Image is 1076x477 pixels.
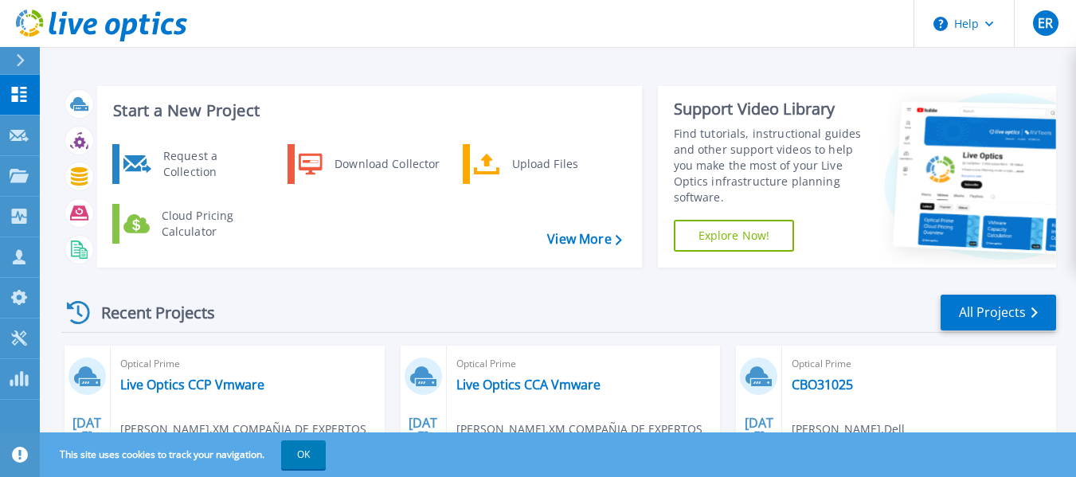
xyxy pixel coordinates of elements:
div: Recent Projects [61,293,237,332]
span: Optical Prime [120,355,375,373]
div: Download Collector [327,148,447,180]
div: [DATE] 2025 [744,418,774,476]
a: Live Optics CCA Vmware [456,377,601,393]
div: Support Video Library [674,99,872,119]
div: Find tutorials, instructional guides and other support videos to help you make the most of your L... [674,126,872,205]
a: Cloud Pricing Calculator [112,204,276,244]
span: Optical Prime [792,355,1047,373]
a: Request a Collection [112,144,276,184]
div: Cloud Pricing Calculator [154,208,272,240]
a: Explore Now! [674,220,795,252]
button: OK [281,440,326,469]
a: View More [547,232,621,247]
a: Live Optics CCP Vmware [120,377,264,393]
span: [PERSON_NAME] , XM COMPAÑIA DE EXPERTOS EN MERCADOS SA ESP [456,420,721,455]
div: [DATE] 2025 [408,418,438,476]
div: Request a Collection [155,148,272,180]
a: Upload Files [463,144,626,184]
span: [PERSON_NAME] , Dell [792,420,905,438]
span: Optical Prime [456,355,711,373]
span: ER [1038,17,1053,29]
a: All Projects [941,295,1056,330]
div: Upload Files [504,148,622,180]
h3: Start a New Project [113,102,621,119]
span: [PERSON_NAME] , XM COMPAÑIA DE EXPERTOS EN MERCADOS SA ESP [120,420,385,455]
a: CBO31025 [792,377,853,393]
div: [DATE] 2025 [72,418,102,476]
span: This site uses cookies to track your navigation. [44,440,326,469]
a: Download Collector [288,144,451,184]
